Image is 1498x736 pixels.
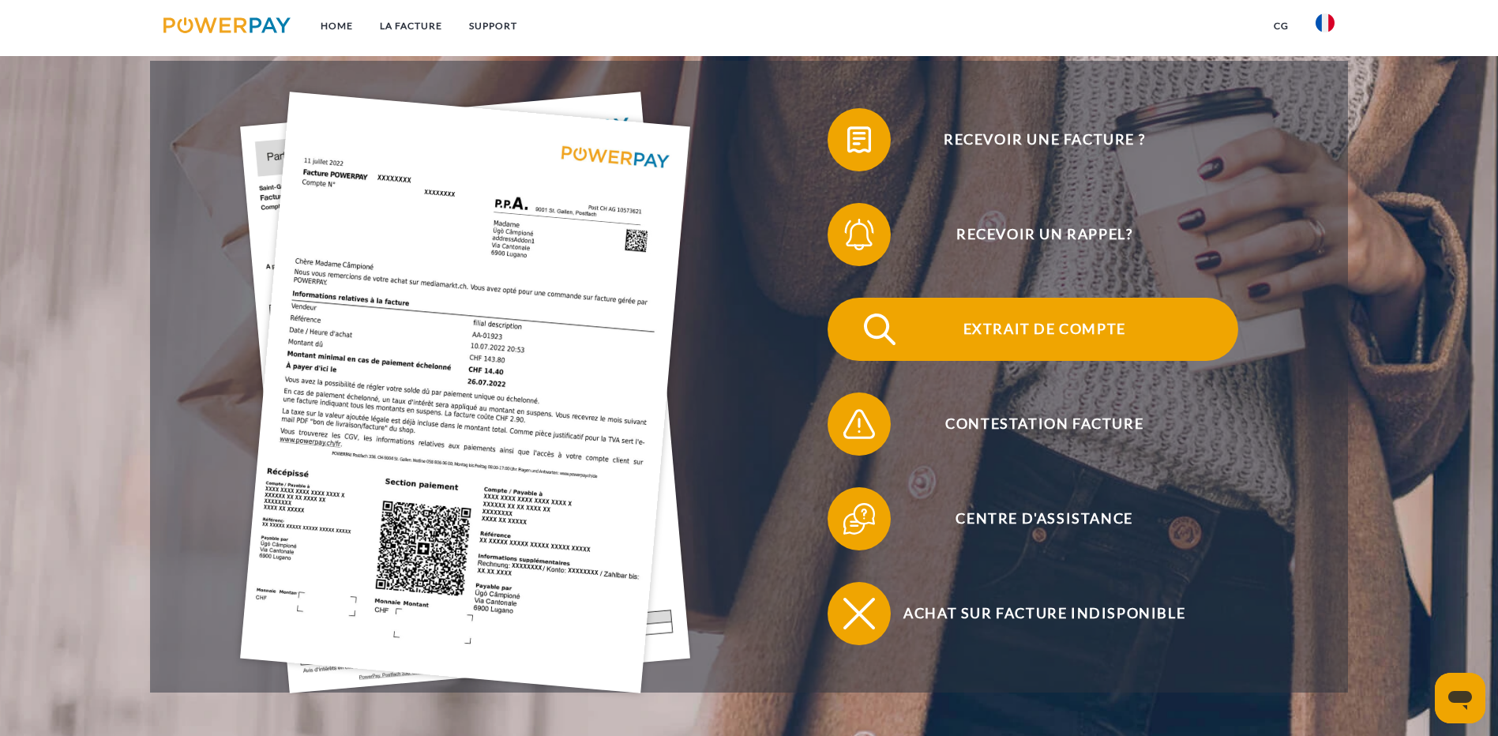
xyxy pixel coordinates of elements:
[828,108,1238,171] button: Recevoir une facture ?
[839,594,879,633] img: qb_close.svg
[839,499,879,539] img: qb_help.svg
[163,17,291,33] img: logo-powerpay.svg
[307,12,366,40] a: Home
[1316,13,1335,32] img: fr
[850,108,1237,171] span: Recevoir une facture ?
[1435,673,1485,723] iframe: Bouton de lancement de la fenêtre de messagerie
[828,298,1238,361] button: Extrait de compte
[850,582,1237,645] span: Achat sur facture indisponible
[850,203,1237,266] span: Recevoir un rappel?
[456,12,531,40] a: Support
[850,487,1237,550] span: Centre d'assistance
[839,404,879,444] img: qb_warning.svg
[240,92,690,694] img: single_invoice_powerpay_fr.jpg
[839,120,879,160] img: qb_bill.svg
[850,392,1237,456] span: Contestation Facture
[860,310,899,349] img: qb_search.svg
[828,487,1238,550] button: Centre d'assistance
[828,392,1238,456] button: Contestation Facture
[839,215,879,254] img: qb_bell.svg
[366,12,456,40] a: LA FACTURE
[1260,12,1302,40] a: CG
[828,203,1238,266] button: Recevoir un rappel?
[828,582,1238,645] button: Achat sur facture indisponible
[850,298,1237,361] span: Extrait de compte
